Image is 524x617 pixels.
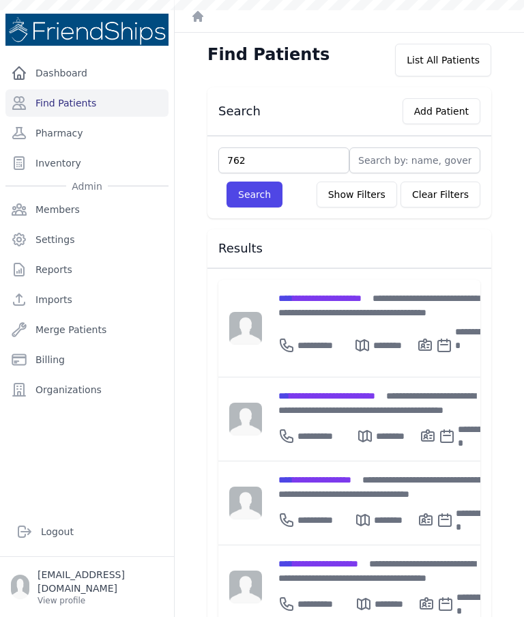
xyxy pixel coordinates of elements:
img: person-242608b1a05df3501eefc295dc1bc67a.jpg [229,312,262,345]
a: Merge Patients [5,316,169,343]
p: [EMAIL_ADDRESS][DOMAIN_NAME] [38,568,163,595]
h3: Search [218,103,261,119]
a: Find Patients [5,89,169,117]
a: Logout [11,518,163,545]
button: Clear Filters [401,182,480,207]
h3: Results [218,240,480,257]
a: Members [5,196,169,223]
h1: Find Patients [207,44,330,66]
a: [EMAIL_ADDRESS][DOMAIN_NAME] View profile [11,568,163,606]
a: Dashboard [5,59,169,87]
input: Find by: id [218,147,349,173]
input: Search by: name, government id or phone [349,147,480,173]
img: person-242608b1a05df3501eefc295dc1bc67a.jpg [229,403,262,435]
img: Medical Missions EMR [5,14,169,46]
div: List All Patients [395,44,491,76]
img: person-242608b1a05df3501eefc295dc1bc67a.jpg [229,487,262,519]
a: Billing [5,346,169,373]
a: Imports [5,286,169,313]
a: Reports [5,256,169,283]
a: Settings [5,226,169,253]
button: Add Patient [403,98,480,124]
img: person-242608b1a05df3501eefc295dc1bc67a.jpg [229,571,262,603]
p: View profile [38,595,163,606]
button: Show Filters [317,182,397,207]
button: Search [227,182,282,207]
a: Pharmacy [5,119,169,147]
span: Admin [66,180,108,193]
a: Organizations [5,376,169,403]
a: Inventory [5,149,169,177]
